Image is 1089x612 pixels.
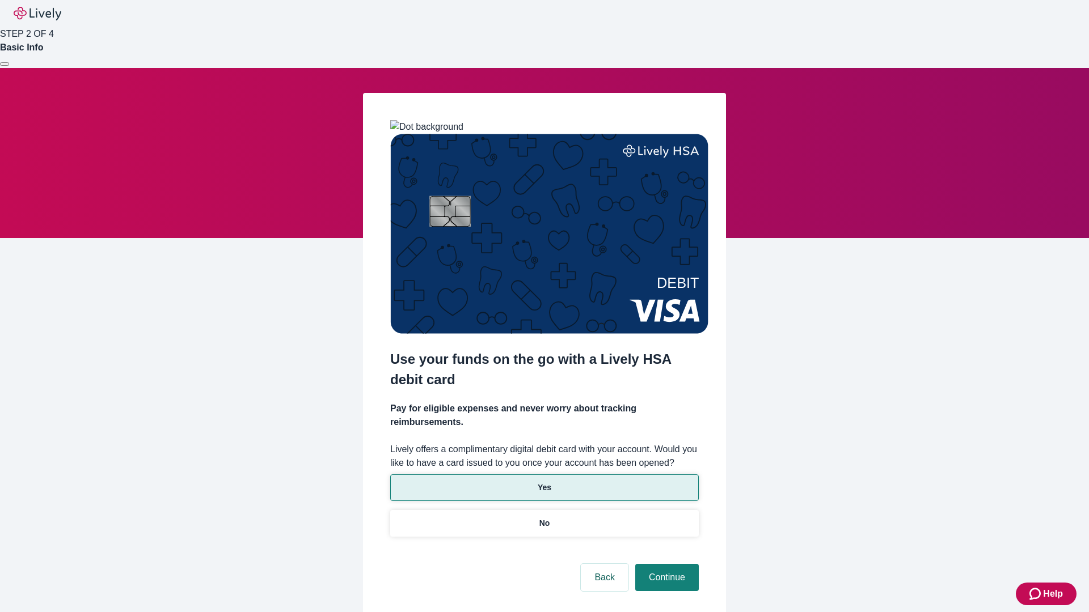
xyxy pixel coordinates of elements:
[390,402,699,429] h4: Pay for eligible expenses and never worry about tracking reimbursements.
[390,349,699,390] h2: Use your funds on the go with a Lively HSA debit card
[1029,587,1043,601] svg: Zendesk support icon
[390,134,708,334] img: Debit card
[1043,587,1063,601] span: Help
[539,517,550,529] p: No
[390,120,463,134] img: Dot background
[390,474,699,501] button: Yes
[390,510,699,537] button: No
[635,564,699,591] button: Continue
[390,443,699,470] label: Lively offers a complimentary digital debit card with your account. Would you like to have a card...
[538,482,551,494] p: Yes
[1016,583,1077,605] button: Zendesk support iconHelp
[581,564,628,591] button: Back
[14,7,61,20] img: Lively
